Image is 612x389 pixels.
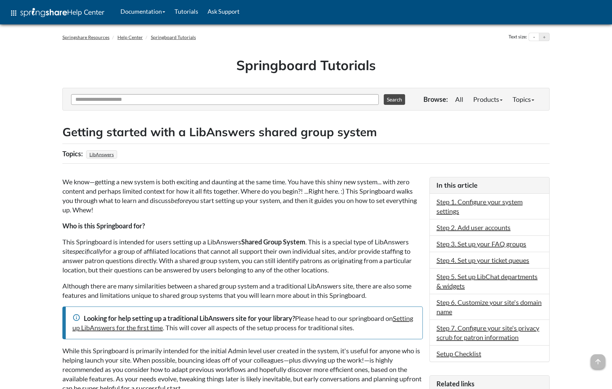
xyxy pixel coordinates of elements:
a: Step 7. Configure your site's privacy scrub for patron information [436,324,539,341]
em: before [171,196,188,204]
a: apps Help Center [5,3,109,23]
span: Related links [436,380,475,388]
span: arrow_upward [591,354,605,369]
p: We know—getting a new system is both exciting and daunting at the same time. You have this shiny ... [62,177,423,214]
strong: Shared Group System [241,238,305,246]
strong: Who is this Springboard for? [62,222,145,230]
em: specifically [73,247,103,255]
a: Step 3. Set up your FAQ groups [436,240,526,248]
a: Ask Support [203,3,244,20]
a: Step 4. Set up your ticket queues [436,256,529,264]
h3: In this article [436,181,543,190]
p: Browse: [423,94,448,104]
a: Step 2. Add user accounts [436,223,511,231]
div: Text size: [507,33,529,41]
span: info [72,314,80,322]
strong: Looking for help setting up a traditional LibAnswers site for your library? [84,314,295,322]
span: apps [10,9,18,17]
div: Please head to our springboard on . This will cover all aspects of the setup process for traditio... [72,314,416,332]
h1: Springboard Tutorials [67,56,545,74]
a: arrow_upward [591,355,605,363]
a: LibAnswers [88,150,115,159]
a: Springshare Resources [62,34,109,40]
p: Although there are many similarities between a shared group system and a traditional LibAnswers s... [62,281,423,300]
h2: Getting started with a LibAnswers shared group system [62,124,550,140]
a: Setup Checklist [436,350,481,358]
button: Increase text size [539,33,549,41]
img: Springshare [20,8,67,17]
div: Topics: [62,147,84,160]
a: Topics [508,92,539,106]
a: Tutorials [170,3,203,20]
a: Step 6. Customize your site's domain name [436,298,542,316]
button: Decrease text size [529,33,539,41]
a: All [450,92,468,106]
span: Help Center [67,8,104,16]
a: Documentation [116,3,170,20]
p: This Springboard is intended for users setting up a LibAnswers . This is a special type of LibAns... [62,237,423,274]
a: Products [468,92,508,106]
a: Step 1. Configure your system settings [436,198,523,215]
a: Springboard Tutorials [151,34,196,40]
a: Help Center [117,34,143,40]
button: Search [384,94,405,105]
a: Step 5. Set up LibChat departments & widgets [436,272,538,290]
